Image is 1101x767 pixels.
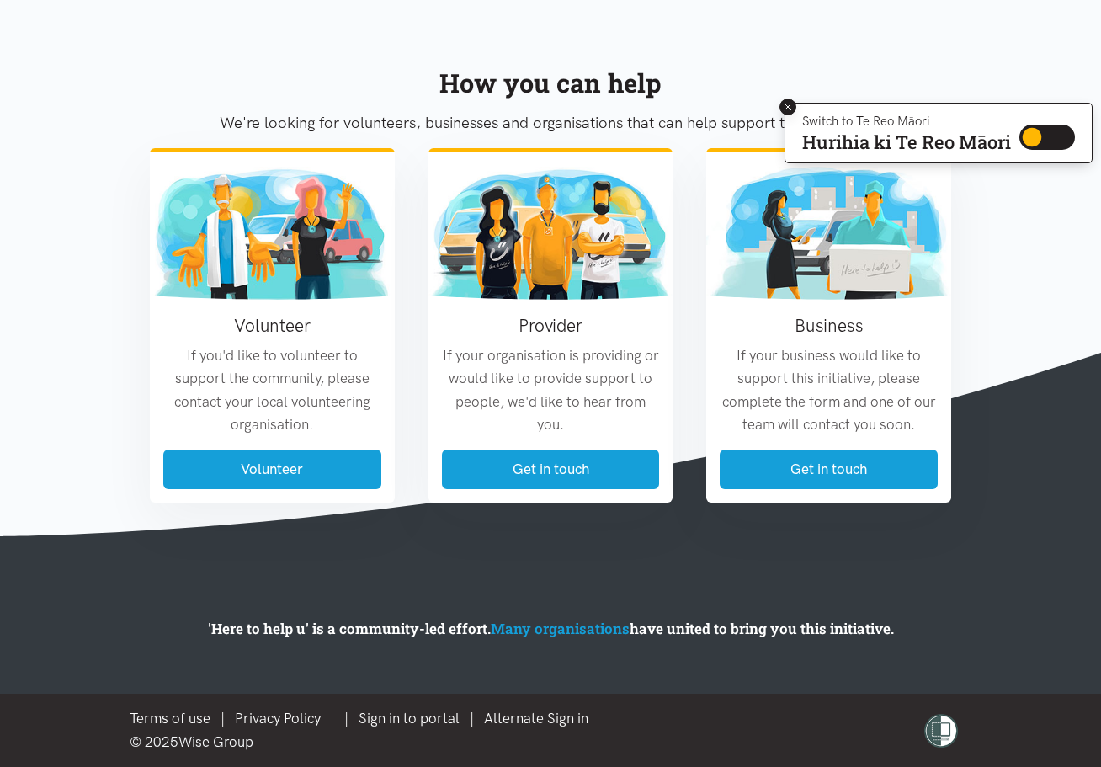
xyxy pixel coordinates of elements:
[720,313,938,338] h3: Business
[130,710,210,727] a: Terms of use
[130,731,598,754] div: © 2025
[802,135,1011,150] p: Hurihia ki Te Reo Māori
[359,710,460,727] a: Sign in to portal
[720,450,938,489] a: Get in touch
[720,344,938,436] p: If your business would like to support this initiative, please complete the form and one of our t...
[178,733,253,750] a: Wise Group
[484,710,588,727] a: Alternate Sign in
[344,710,598,727] span: | |
[200,617,901,640] p: 'Here to help u' is a community-led effort. have united to bring you this initiative.
[802,116,1011,126] p: Switch to Te Reo Māori
[163,450,381,489] a: Volunteer
[163,344,381,436] p: If you'd like to volunteer to support the community, please contact your local volunteering organ...
[442,344,660,436] p: If your organisation is providing or would like to provide support to people, we'd like to hear f...
[150,110,951,136] p: We're looking for volunteers, businesses and organisations that can help support the community
[442,313,660,338] h3: Provider
[442,450,660,489] a: Get in touch
[491,619,630,638] a: Many organisations
[235,710,321,727] a: Privacy Policy
[924,714,958,748] img: shielded
[130,707,598,730] div: |
[150,62,951,104] div: How you can help
[163,313,381,338] h3: Volunteer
